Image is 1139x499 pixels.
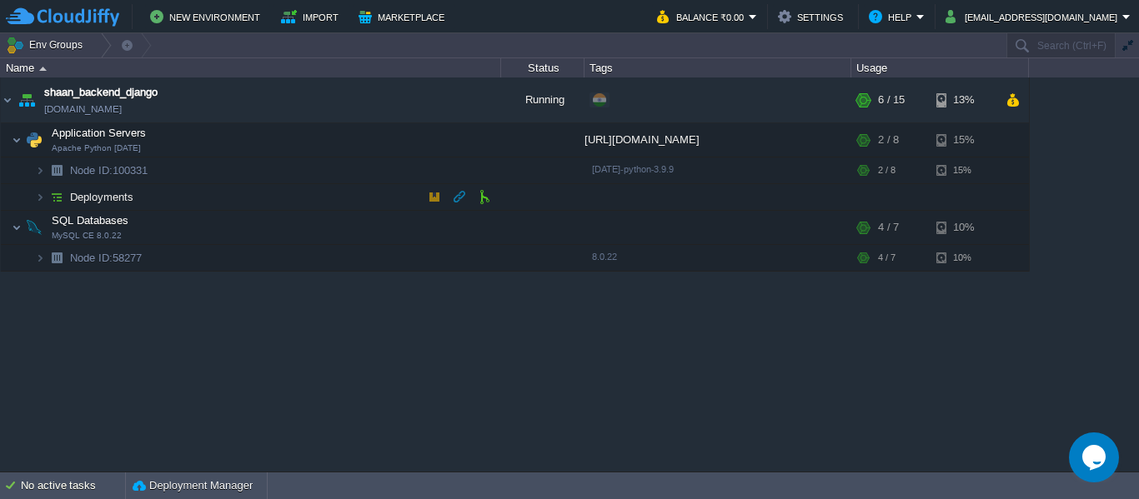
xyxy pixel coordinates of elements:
img: AMDAwAAAACH5BAEAAAAALAAAAAABAAEAAAICRAEAOw== [45,184,68,210]
a: shaan_backend_django [44,84,158,101]
a: Deployments [68,190,136,204]
span: MySQL CE 8.0.22 [52,231,122,241]
div: 10% [936,245,991,271]
img: AMDAwAAAACH5BAEAAAAALAAAAAABAAEAAAICRAEAOw== [12,123,22,157]
img: AMDAwAAAACH5BAEAAAAALAAAAAABAAEAAAICRAEAOw== [15,77,38,122]
div: 4 / 7 [878,245,896,271]
div: 15% [936,123,991,157]
button: [EMAIL_ADDRESS][DOMAIN_NAME] [946,7,1122,27]
button: Marketplace [359,7,449,27]
span: Application Servers [50,126,148,140]
button: New Environment [150,7,265,27]
div: Status [502,58,584,77]
button: Balance ₹0.00 [657,7,749,27]
div: [URL][DOMAIN_NAME] [585,123,851,157]
div: 2 / 8 [878,123,899,157]
div: 15% [936,157,991,183]
div: Usage [852,58,1028,77]
a: Node ID:100331 [68,163,150,177]
img: AMDAwAAAACH5BAEAAAAALAAAAAABAAEAAAICRAEAOw== [12,211,22,244]
span: 100331 [68,163,150,177]
img: AMDAwAAAACH5BAEAAAAALAAAAAABAAEAAAICRAEAOw== [45,157,68,183]
div: 13% [936,77,991,122]
img: AMDAwAAAACH5BAEAAAAALAAAAAABAAEAAAICRAEAOw== [23,123,46,157]
div: 6 / 15 [878,77,905,122]
div: No active tasks [21,472,125,499]
span: [DATE]-python-3.9.9 [592,164,674,174]
div: 10% [936,211,991,244]
a: [DOMAIN_NAME] [44,101,122,117]
span: Node ID: [70,164,113,177]
span: Apache Python [DATE] [52,143,141,153]
img: AMDAwAAAACH5BAEAAAAALAAAAAABAAEAAAICRAEAOw== [1,77,14,122]
button: Env Groups [6,33,88,57]
div: 2 / 8 [878,157,896,183]
button: Deployment Manager [133,477,253,494]
span: 58277 [68,251,144,265]
iframe: chat widget [1069,432,1122,482]
div: Name [2,58,500,77]
span: Node ID: [70,252,113,264]
button: Settings [778,7,848,27]
a: Application ServersApache Python [DATE] [50,127,148,139]
img: CloudJiffy [6,7,119,27]
img: AMDAwAAAACH5BAEAAAAALAAAAAABAAEAAAICRAEAOw== [35,157,45,183]
img: AMDAwAAAACH5BAEAAAAALAAAAAABAAEAAAICRAEAOw== [23,211,46,244]
div: Running [501,77,585,122]
a: Node ID:58277 [68,251,144,265]
img: AMDAwAAAACH5BAEAAAAALAAAAAABAAEAAAICRAEAOw== [39,67,47,71]
span: SQL Databases [50,213,131,227]
span: 8.0.22 [592,252,617,262]
img: AMDAwAAAACH5BAEAAAAALAAAAAABAAEAAAICRAEAOw== [35,245,45,271]
button: Import [281,7,344,27]
img: AMDAwAAAACH5BAEAAAAALAAAAAABAAEAAAICRAEAOw== [45,245,68,271]
div: 4 / 7 [878,211,899,244]
div: Tags [585,58,850,77]
a: SQL DatabasesMySQL CE 8.0.22 [50,214,131,227]
button: Help [869,7,916,27]
img: AMDAwAAAACH5BAEAAAAALAAAAAABAAEAAAICRAEAOw== [35,184,45,210]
